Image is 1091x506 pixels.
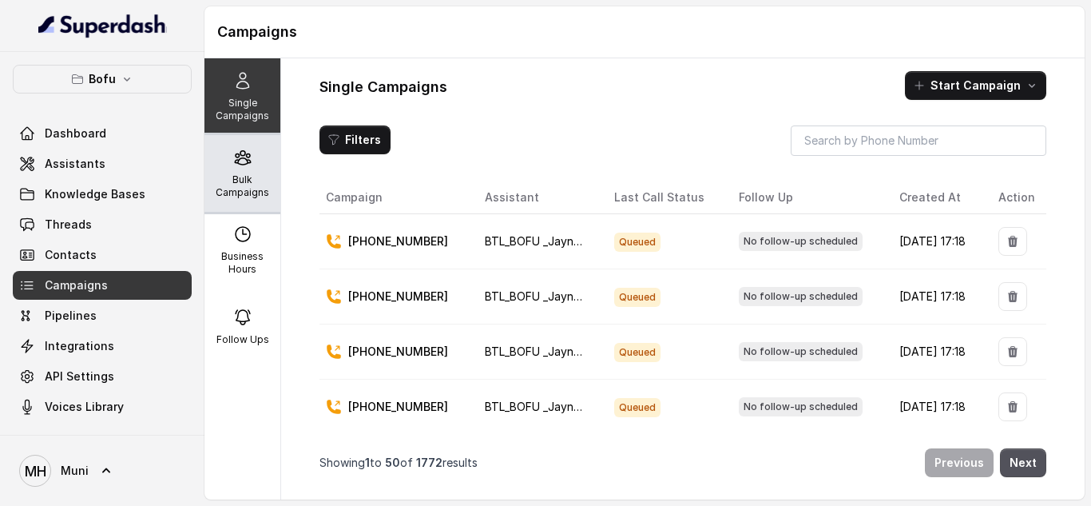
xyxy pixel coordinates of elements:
img: light.svg [38,13,167,38]
span: Voices Library [45,399,124,415]
p: [PHONE_NUMBER] [348,344,448,360]
p: Single Campaigns [211,97,274,122]
a: Voices Library [13,392,192,421]
span: Dashboard [45,126,106,141]
nav: Pagination [319,439,1046,487]
a: API Settings [13,362,192,391]
a: Dashboard [13,119,192,148]
span: No follow-up scheduled [739,232,863,251]
p: Business Hours [211,250,274,276]
span: Contacts [45,247,97,263]
p: [PHONE_NUMBER] [348,289,448,305]
td: [DATE] 17:18 [887,325,986,380]
td: [DATE] 17:18 [887,269,986,325]
span: Queued [614,233,661,252]
span: BTL_BOFU _Jaynagar [485,345,597,358]
span: Assistants [45,156,105,172]
span: Threads [45,217,92,233]
span: Queued [614,288,661,307]
p: Showing to of results [319,455,478,471]
span: BTL_BOFU _Jaynagar [485,234,597,248]
input: Search by Phone Number [791,126,1046,156]
a: Muni [13,448,192,493]
span: Integrations [45,338,114,354]
span: 50 [385,456,400,469]
button: Filters [319,126,391,154]
a: Knowledge Bases [13,180,192,209]
p: Bofu [89,70,116,89]
a: Pipelines [13,301,192,330]
button: Bofu [13,65,192,94]
a: Integrations [13,332,192,361]
span: API Settings [45,369,114,384]
td: [DATE] 17:18 [887,380,986,435]
button: Next [1000,448,1046,477]
p: [PHONE_NUMBER] [348,399,448,415]
span: Queued [614,343,661,362]
span: Pipelines [45,308,97,324]
th: Assistant [472,181,601,214]
span: 1 [365,456,370,469]
p: Follow Ups [216,333,269,346]
td: [DATE] 17:18 [887,214,986,269]
span: BTL_BOFU _Jaynagar [485,289,597,303]
th: Action [986,181,1046,214]
span: 1772 [416,456,442,469]
p: Bulk Campaigns [211,173,274,199]
a: Assistants [13,149,192,178]
th: Created At [887,181,986,214]
span: No follow-up scheduled [739,287,863,306]
text: MH [25,463,46,480]
th: Follow Up [726,181,887,214]
span: Campaigns [45,277,108,293]
span: BTL_BOFU _Jaynagar [485,400,597,413]
a: Threads [13,210,192,239]
h1: Campaigns [217,19,1072,45]
button: Start Campaign [905,71,1046,100]
span: Queued [614,398,661,417]
th: Last Call Status [601,181,726,214]
span: No follow-up scheduled [739,342,863,361]
h1: Single Campaigns [319,74,447,100]
a: Campaigns [13,271,192,300]
span: No follow-up scheduled [739,397,863,416]
a: Contacts [13,241,192,269]
span: Knowledge Bases [45,186,145,202]
p: [PHONE_NUMBER] [348,233,448,249]
button: Previous [925,448,994,477]
th: Campaign [319,181,472,214]
span: Muni [61,463,89,479]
